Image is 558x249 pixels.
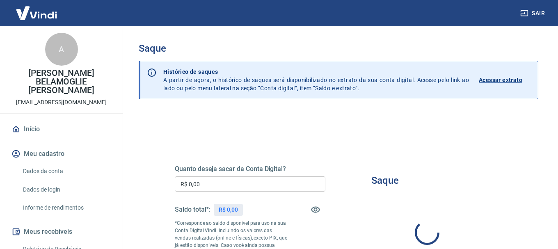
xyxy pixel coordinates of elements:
a: Acessar extrato [479,68,531,92]
div: A [45,33,78,66]
a: Dados da conta [20,163,113,180]
button: Meu cadastro [10,145,113,163]
a: Início [10,120,113,138]
button: Meus recebíveis [10,223,113,241]
h3: Saque [139,43,538,54]
p: [EMAIL_ADDRESS][DOMAIN_NAME] [16,98,107,107]
p: Acessar extrato [479,76,522,84]
p: [PERSON_NAME] BELAMOGLIE [PERSON_NAME] [7,69,116,95]
p: R$ 0,00 [219,206,238,214]
img: Vindi [10,0,63,25]
p: Histórico de saques [163,68,469,76]
a: Informe de rendimentos [20,199,113,216]
h5: Saldo total*: [175,206,210,214]
h3: Saque [371,175,399,186]
h5: Quanto deseja sacar da Conta Digital? [175,165,325,173]
a: Dados de login [20,181,113,198]
p: A partir de agora, o histórico de saques será disponibilizado no extrato da sua conta digital. Ac... [163,68,469,92]
button: Sair [519,6,548,21]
